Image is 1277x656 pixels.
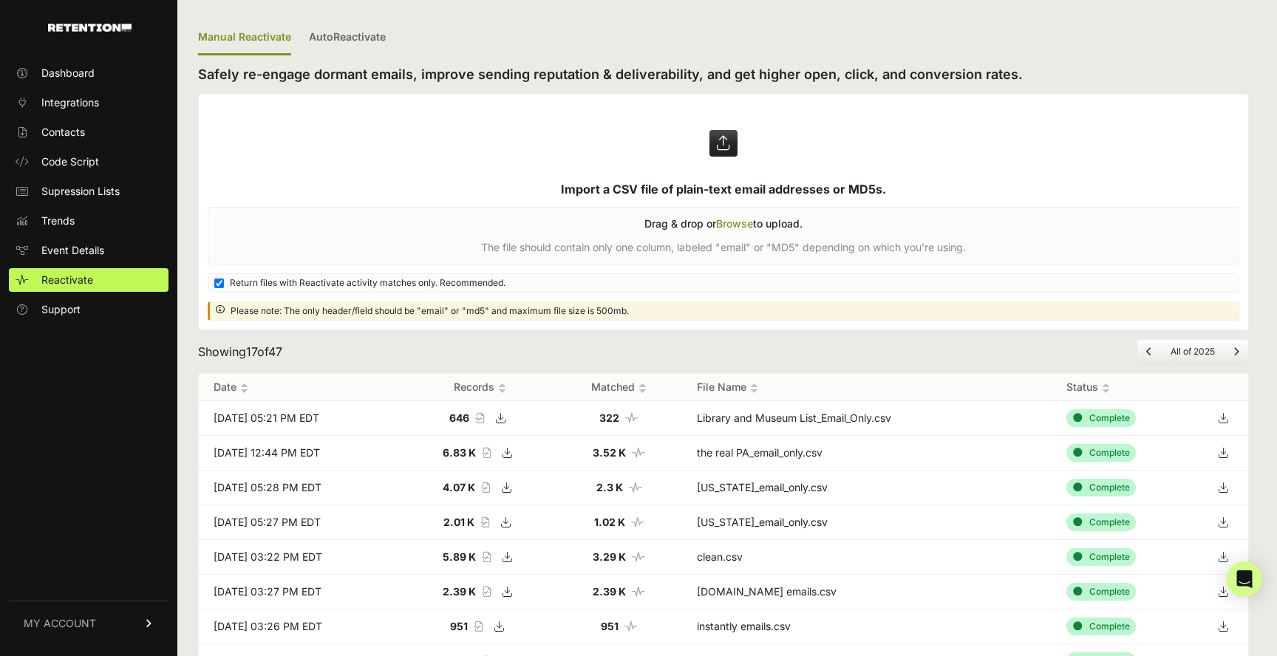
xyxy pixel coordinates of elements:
span: Trends [41,213,75,228]
div: Complete [1066,583,1136,601]
div: Open Intercom Messenger [1227,561,1262,597]
strong: 1.02 K [594,516,625,528]
th: Status [1052,374,1198,401]
strong: 5.89 K [443,550,476,563]
i: Record count of the file [480,517,489,527]
a: Integrations [9,91,168,115]
strong: 2.39 K [593,585,626,598]
td: [DATE] 05:21 PM EDT [199,401,403,436]
span: MY ACCOUNT [24,616,96,631]
input: Return files with Reactivate activity matches only. Recommended. [214,279,224,288]
strong: 322 [599,411,619,424]
td: [DATE] 03:22 PM EDT [199,540,403,575]
a: Supression Lists [9,180,168,203]
i: Number of matched records [624,621,638,632]
strong: 2.3 K [596,481,623,493]
i: Record count of the file [474,621,483,632]
strong: 951 [450,620,468,632]
span: Code Script [41,154,99,169]
i: Number of matched records [632,552,645,562]
div: Complete [1066,479,1136,496]
td: [DATE] 05:27 PM EDT [199,505,403,540]
i: Record count of the file [481,482,490,493]
td: [DATE] 03:26 PM EDT [199,609,403,644]
img: Retention.com [48,24,132,32]
a: Next [1233,346,1239,357]
td: instantly emails.csv [682,609,1052,644]
td: [DATE] 12:44 PM EDT [199,436,403,471]
span: Contacts [41,125,85,140]
i: Number of matched records [625,413,638,423]
strong: 2.01 K [443,516,474,528]
a: Support [9,298,168,321]
span: 17 [246,344,257,359]
i: Record count of the file [482,552,491,562]
i: Record count of the file [475,413,484,423]
img: no_sort-eaf950dc5ab64cae54d48a5578032e96f70b2ecb7d747501f34c8f2db400fb66.gif [1102,383,1110,394]
div: Complete [1066,513,1136,531]
img: no_sort-eaf950dc5ab64cae54d48a5578032e96f70b2ecb7d747501f34c8f2db400fb66.gif [240,383,248,394]
td: [US_STATE]_email_only.csv [682,471,1052,505]
strong: 951 [601,620,619,632]
div: Showing of [198,343,282,361]
span: Dashboard [41,66,95,81]
td: [DATE] 03:27 PM EDT [199,575,403,609]
div: Complete [1066,618,1136,635]
th: File Name [682,374,1052,401]
a: Code Script [9,150,168,174]
td: [DOMAIN_NAME] emails.csv [682,575,1052,609]
span: Integrations [41,95,99,110]
li: All of 2025 [1161,346,1224,358]
th: Matched [556,374,682,401]
td: [US_STATE]_email_only.csv [682,505,1052,540]
i: Record count of the file [482,587,491,597]
strong: 4.07 K [443,481,475,493]
img: no_sort-eaf950dc5ab64cae54d48a5578032e96f70b2ecb7d747501f34c8f2db400fb66.gif [750,383,758,394]
strong: 6.83 K [443,446,476,459]
strong: 3.29 K [593,550,626,563]
i: Number of matched records [632,448,645,458]
th: Records [403,374,556,401]
th: Date [199,374,403,401]
div: Complete [1066,409,1136,427]
img: no_sort-eaf950dc5ab64cae54d48a5578032e96f70b2ecb7d747501f34c8f2db400fb66.gif [498,383,506,394]
i: Record count of the file [482,448,491,458]
strong: 646 [449,411,469,424]
nav: Page navigation [1137,339,1249,364]
a: Event Details [9,239,168,262]
strong: 2.39 K [443,585,476,598]
div: Complete [1066,548,1136,566]
i: Number of matched records [632,587,645,597]
td: Library and Museum List_Email_Only.csv [682,401,1052,436]
a: Reactivate [9,268,168,292]
a: Trends [9,209,168,233]
div: Complete [1066,444,1136,462]
strong: 3.52 K [593,446,626,459]
a: Previous [1146,346,1152,357]
span: Event Details [41,243,104,258]
span: Return files with Reactivate activity matches only. Recommended. [230,277,505,289]
i: Number of matched records [629,482,642,493]
td: the real PA_email_only.csv [682,436,1052,471]
a: Contacts [9,120,168,144]
a: Dashboard [9,61,168,85]
i: Number of matched records [631,517,644,527]
a: AutoReactivate [309,21,386,55]
span: Support [41,302,81,317]
td: clean.csv [682,540,1052,575]
td: [DATE] 05:28 PM EDT [199,471,403,505]
span: Supression Lists [41,184,120,199]
span: 47 [268,344,282,359]
div: Manual Reactivate [198,21,291,55]
img: no_sort-eaf950dc5ab64cae54d48a5578032e96f70b2ecb7d747501f34c8f2db400fb66.gif [638,383,647,394]
span: Reactivate [41,273,93,287]
h2: Safely re-engage dormant emails, improve sending reputation & deliverability, and get higher open... [198,64,1249,85]
a: MY ACCOUNT [9,601,168,646]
